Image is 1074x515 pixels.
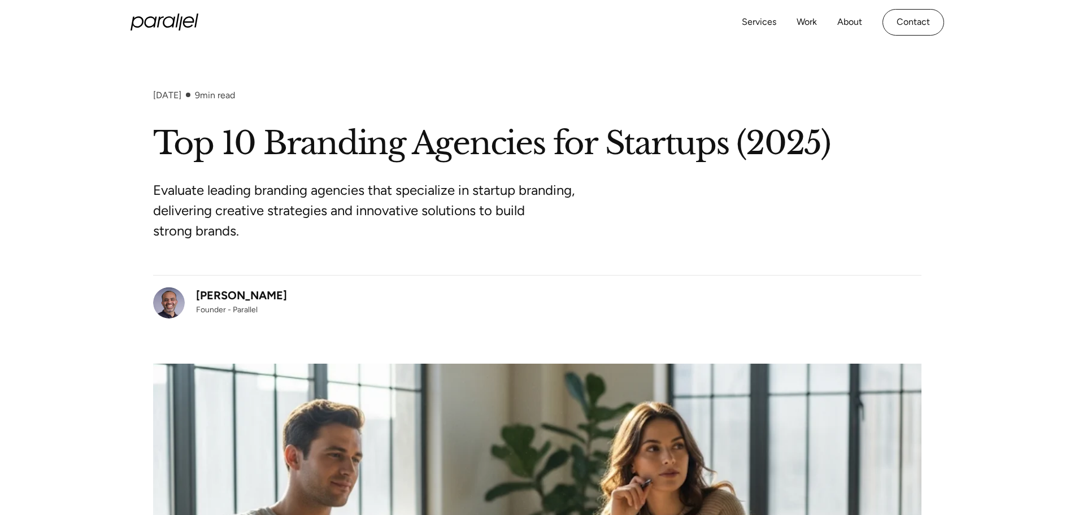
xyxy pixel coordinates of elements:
[153,90,181,101] div: [DATE]
[153,123,921,164] h1: Top 10 Branding Agencies for Startups (2025)
[153,287,185,318] img: Robin Dhanwani
[837,14,862,30] a: About
[882,9,944,36] a: Contact
[195,90,235,101] div: min read
[153,287,287,318] a: [PERSON_NAME]Founder - Parallel
[153,180,577,241] p: Evaluate leading branding agencies that specialize in startup branding, delivering creative strat...
[196,304,287,316] div: Founder - Parallel
[797,14,817,30] a: Work
[196,287,287,304] div: [PERSON_NAME]
[195,90,200,101] span: 9
[742,14,776,30] a: Services
[131,14,198,30] a: home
